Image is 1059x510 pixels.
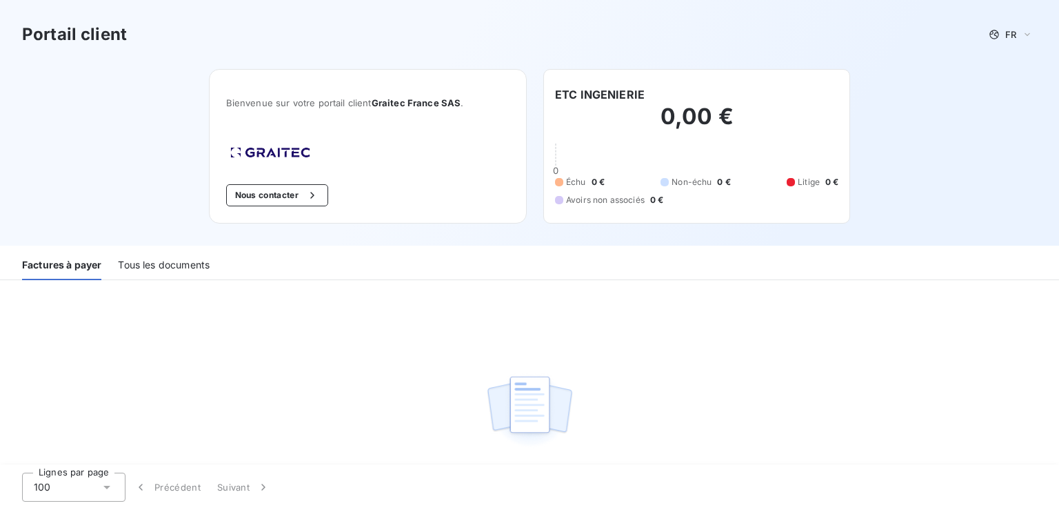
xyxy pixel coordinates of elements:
[125,473,209,502] button: Précédent
[717,176,730,188] span: 0 €
[566,176,586,188] span: Échu
[485,369,574,454] img: empty state
[650,194,663,206] span: 0 €
[226,184,328,206] button: Nous contacter
[372,97,461,108] span: Graitec France SAS
[209,473,279,502] button: Suivant
[566,194,645,206] span: Avoirs non associés
[22,251,101,280] div: Factures à payer
[553,165,558,176] span: 0
[226,97,510,108] span: Bienvenue sur votre portail client .
[592,176,605,188] span: 0 €
[1005,29,1016,40] span: FR
[555,86,645,103] h6: ETC INGENIERIE
[798,176,820,188] span: Litige
[555,103,838,144] h2: 0,00 €
[672,176,712,188] span: Non-échu
[22,22,127,47] h3: Portail client
[34,480,50,494] span: 100
[226,143,314,162] img: Company logo
[825,176,838,188] span: 0 €
[118,251,210,280] div: Tous les documents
